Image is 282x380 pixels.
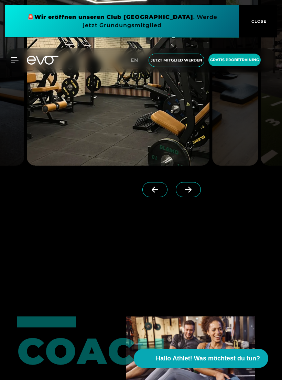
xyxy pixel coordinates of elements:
[210,57,259,63] span: Gratis Probetraining
[151,57,202,63] span: Jetzt Mitglied werden
[134,349,268,368] button: Hallo Athlet! Was möchtest du tun?
[206,54,263,67] a: Gratis Probetraining
[239,5,277,37] button: CLOSE
[17,316,61,370] div: COACH
[250,18,267,24] span: CLOSE
[156,354,260,363] span: Hallo Athlet! Was möchtest du tun?
[147,54,206,67] a: Jetzt Mitglied werden
[131,57,138,63] span: en
[131,56,142,64] a: en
